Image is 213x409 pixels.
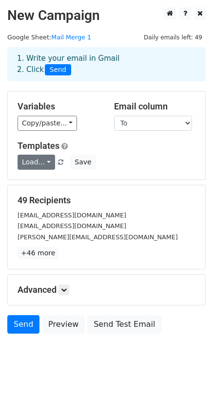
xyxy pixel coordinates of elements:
[164,362,213,409] iframe: Chat Widget
[18,101,99,112] h5: Variables
[18,212,126,219] small: [EMAIL_ADDRESS][DOMAIN_NAME]
[7,315,39,334] a: Send
[140,32,206,43] span: Daily emails left: 49
[70,155,96,170] button: Save
[18,247,58,259] a: +46 more
[18,285,195,295] h5: Advanced
[18,233,178,241] small: [PERSON_NAME][EMAIL_ADDRESS][DOMAIN_NAME]
[87,315,161,334] a: Send Test Email
[51,34,91,41] a: Mail Merge 1
[7,7,206,24] h2: New Campaign
[18,141,59,151] a: Templates
[7,34,91,41] small: Google Sheet:
[140,34,206,41] a: Daily emails left: 49
[114,101,196,112] h5: Email column
[10,53,203,75] div: 1. Write your email in Gmail 2. Click
[42,315,85,334] a: Preview
[18,116,77,131] a: Copy/paste...
[18,155,55,170] a: Load...
[18,222,126,230] small: [EMAIL_ADDRESS][DOMAIN_NAME]
[18,195,195,206] h5: 49 Recipients
[45,64,71,76] span: Send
